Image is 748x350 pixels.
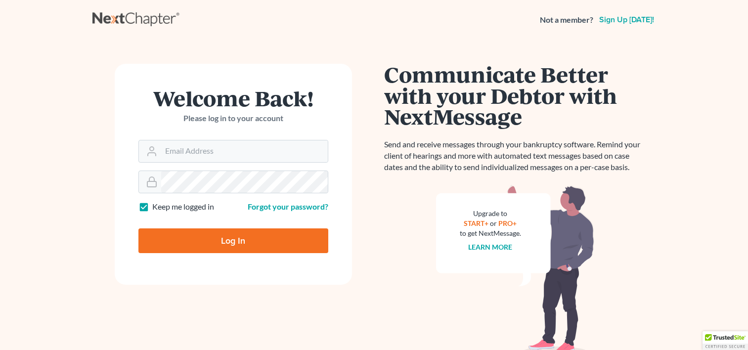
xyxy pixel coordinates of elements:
a: Sign up [DATE]! [597,16,656,24]
label: Keep me logged in [152,201,214,213]
h1: Communicate Better with your Debtor with NextMessage [384,64,646,127]
a: Forgot your password? [248,202,328,211]
span: or [490,219,497,227]
p: Please log in to your account [138,113,328,124]
input: Email Address [161,140,328,162]
a: Learn more [468,243,512,251]
div: to get NextMessage. [460,228,521,238]
a: START+ [464,219,488,227]
div: Upgrade to [460,209,521,219]
input: Log In [138,228,328,253]
a: PRO+ [498,219,517,227]
p: Send and receive messages through your bankruptcy software. Remind your client of hearings and mo... [384,139,646,173]
div: TrustedSite Certified [703,331,748,350]
h1: Welcome Back! [138,87,328,109]
strong: Not a member? [540,14,593,26]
